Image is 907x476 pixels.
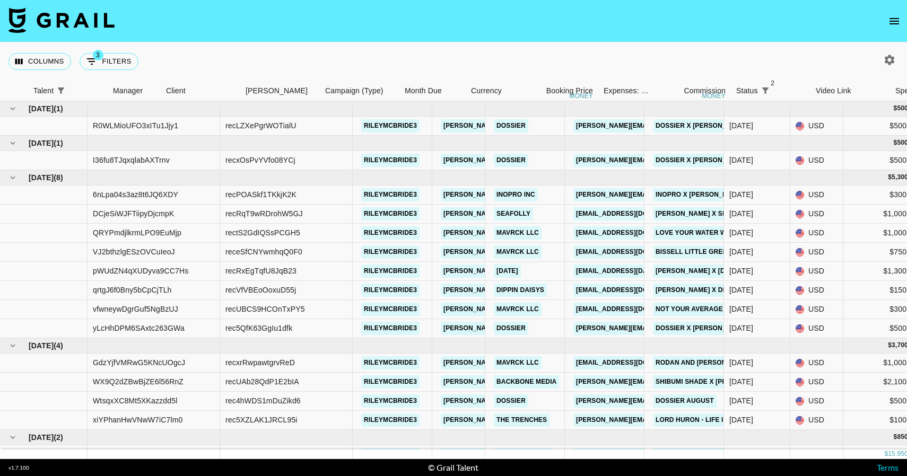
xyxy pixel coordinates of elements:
[361,226,420,240] a: rileymcbride3
[161,81,240,101] div: Client
[729,304,753,314] div: Sep '25
[494,322,528,335] a: Dossier
[225,227,300,238] div: rectS2GdIQSsPCGH5
[573,245,692,259] a: [EMAIL_ADDRESS][DOMAIN_NAME]
[441,303,668,316] a: [PERSON_NAME][EMAIL_ADDRESS][PERSON_NAME][DOMAIN_NAME]
[653,207,755,221] a: [PERSON_NAME] x Seafolly
[225,246,302,257] div: receSfCNYwmhqQ0F0
[441,413,668,427] a: [PERSON_NAME][EMAIL_ADDRESS][PERSON_NAME][DOMAIN_NAME]
[93,50,103,60] span: 3
[441,188,668,201] a: [PERSON_NAME][EMAIL_ADDRESS][PERSON_NAME][DOMAIN_NAME]
[93,208,174,219] div: DCjeSiWJFTiipyDjcmpK
[399,81,466,101] div: Month Due
[54,138,63,148] span: ( 1 )
[877,462,899,472] a: Terms
[790,392,843,411] div: USD
[225,285,296,295] div: recVfVBEoOoxuD55j
[5,338,20,353] button: hide children
[441,245,668,259] a: [PERSON_NAME][EMAIL_ADDRESS][PERSON_NAME][DOMAIN_NAME]
[573,356,692,369] a: [EMAIL_ADDRESS][DOMAIN_NAME]
[441,226,668,240] a: [PERSON_NAME][EMAIL_ADDRESS][PERSON_NAME][DOMAIN_NAME]
[68,83,83,98] button: Sort
[494,413,550,427] a: The Trenches
[729,246,753,257] div: Sep '25
[729,376,753,387] div: Aug '25
[598,81,651,101] div: Expenses: Remove Commission?
[93,285,172,295] div: qrtgJ6f0Bny5bCpCjTLh
[758,83,773,98] button: Show filters
[29,103,54,114] span: [DATE]
[54,83,68,98] button: Show filters
[653,448,791,461] a: Elevated Faith x [PERSON_NAME] UGC
[93,304,178,314] div: vfwneywDgrGuf5NgBzUJ
[441,322,668,335] a: [PERSON_NAME][EMAIL_ADDRESS][PERSON_NAME][DOMAIN_NAME]
[894,138,897,147] div: $
[729,415,753,425] div: Aug '25
[573,188,746,201] a: [PERSON_NAME][EMAIL_ADDRESS][DOMAIN_NAME]
[573,284,692,297] a: [EMAIL_ADDRESS][DOMAIN_NAME]
[790,281,843,300] div: USD
[494,394,528,408] a: Dossier
[653,394,717,408] a: Dossier August
[225,155,295,165] div: recxOsPvYVfo08YCj
[54,172,63,183] span: ( 8 )
[573,413,746,427] a: [PERSON_NAME][EMAIL_ADDRESS][DOMAIN_NAME]
[8,464,29,471] div: v 1.7.100
[93,376,184,387] div: WX9Q2dZBwBjZE6l56RnZ
[653,119,750,133] a: Dossier x [PERSON_NAME]
[653,356,816,369] a: Rodan and [PERSON_NAME] x [PERSON_NAME]
[790,300,843,319] div: USD
[225,415,298,425] div: rec5XZLAK1JRCL95i
[225,208,303,219] div: recRqT9wRDrohW5GJ
[758,83,773,98] div: 2 active filters
[653,284,769,297] a: [PERSON_NAME] x Dippin Daisys
[29,172,54,183] span: [DATE]
[494,245,542,259] a: Mavrck LLC
[604,81,649,101] div: Expenses: Remove Commission?
[225,357,295,368] div: recxrRwpawtgrvReD
[494,119,528,133] a: Dossier
[494,375,559,389] a: Backbone Media
[225,395,301,406] div: rec4hWDS1mDuZikd6
[790,186,843,205] div: USD
[884,11,905,32] button: open drawer
[28,81,108,101] div: Talent
[894,433,897,442] div: $
[166,81,186,101] div: Client
[54,83,68,98] div: 1 active filter
[768,78,778,89] span: 2
[8,7,115,33] img: Grail Talent
[494,207,533,221] a: Seafolly
[573,322,746,335] a: [PERSON_NAME][EMAIL_ADDRESS][DOMAIN_NAME]
[653,226,781,240] a: Love Your Water with HydroFLEX
[494,284,547,297] a: Dippin Daisys
[736,81,758,101] div: Status
[653,245,750,259] a: BISSELL Little Green Mini
[888,341,892,350] div: $
[93,357,185,368] div: GdzYjfVMRwG5KNcUOgcJ
[573,207,692,221] a: [EMAIL_ADDRESS][DOMAIN_NAME]
[361,322,420,335] a: rileymcbride3
[729,208,753,219] div: Sep '25
[361,284,420,297] a: rileymcbride3
[790,373,843,392] div: USD
[816,81,851,101] div: Video Link
[5,430,20,445] button: hide children
[494,303,542,316] a: Mavrck LLC
[54,432,63,443] span: ( 2 )
[441,284,668,297] a: [PERSON_NAME][EMAIL_ADDRESS][PERSON_NAME][DOMAIN_NAME]
[569,93,593,99] div: money
[441,119,668,133] a: [PERSON_NAME][EMAIL_ADDRESS][PERSON_NAME][DOMAIN_NAME]
[729,285,753,295] div: Sep '25
[471,81,502,101] div: Currency
[790,224,843,243] div: USD
[5,136,20,151] button: hide children
[361,394,420,408] a: rileymcbride3
[729,189,753,200] div: Sep '25
[225,304,305,314] div: recUBCS9HCOnTxPY5
[80,53,138,70] button: Show filters
[573,154,746,167] a: [PERSON_NAME][EMAIL_ADDRESS][DOMAIN_NAME]
[653,322,768,335] a: Dossier x [PERSON_NAME] July
[93,120,178,131] div: R0WLMioUFO3xITu1Jjy1
[884,449,888,459] div: $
